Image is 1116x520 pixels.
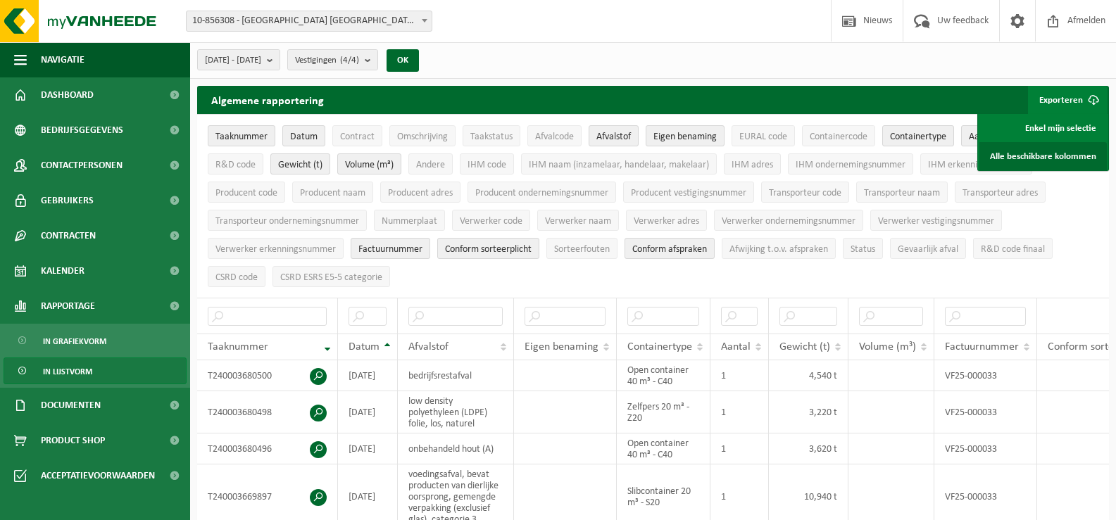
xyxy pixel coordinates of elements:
[626,210,707,231] button: Verwerker adresVerwerker adres: Activate to sort
[625,238,715,259] button: Conform afspraken : Activate to sort
[186,11,432,32] span: 10-856308 - FRIESLAND CAMPINA BELGIUM NV - AALTER
[631,188,746,198] span: Producent vestigingsnummer
[898,244,958,255] span: Gevaarlijk afval
[732,125,795,146] button: EURAL codeEURAL code: Activate to sort
[208,153,263,175] button: R&D codeR&amp;D code: Activate to sort
[4,327,187,354] a: In grafiekvorm
[537,210,619,231] button: Verwerker naamVerwerker naam: Activate to sort
[208,210,367,231] button: Transporteur ondernemingsnummerTransporteur ondernemingsnummer : Activate to sort
[963,188,1038,198] span: Transporteur adres
[398,391,514,433] td: low density polyethyleen (LDPE) folie, los, naturel
[859,341,916,353] span: Volume (m³)
[632,244,707,255] span: Conform afspraken
[710,391,769,433] td: 1
[724,153,781,175] button: IHM adresIHM adres: Activate to sort
[345,160,394,170] span: Volume (m³)
[721,341,751,353] span: Aantal
[878,216,994,227] span: Verwerker vestigingsnummer
[41,218,96,253] span: Contracten
[521,153,717,175] button: IHM naam (inzamelaar, handelaar, makelaar)IHM naam (inzamelaar, handelaar, makelaar): Activate to...
[634,216,699,227] span: Verwerker adres
[374,210,445,231] button: NummerplaatNummerplaat: Activate to sort
[870,210,1002,231] button: Verwerker vestigingsnummerVerwerker vestigingsnummer: Activate to sort
[388,188,453,198] span: Producent adres
[969,132,995,142] span: Aantal
[41,458,155,493] span: Acceptatievoorwaarden
[788,153,913,175] button: IHM ondernemingsnummerIHM ondernemingsnummer: Activate to sort
[973,238,1053,259] button: R&D code finaalR&amp;D code finaal: Activate to sort
[338,391,398,433] td: [DATE]
[475,188,608,198] span: Producent ondernemingsnummer
[732,160,773,170] span: IHM adres
[769,391,848,433] td: 3,220 t
[445,244,532,255] span: Conform sorteerplicht
[215,132,268,142] span: Taaknummer
[1028,86,1108,114] button: Exporteren
[208,125,275,146] button: TaaknummerTaaknummer: Activate to remove sorting
[535,132,574,142] span: Afvalcode
[979,142,1107,170] a: Alle beschikbare kolommen
[739,132,787,142] span: EURAL code
[278,160,322,170] span: Gewicht (t)
[351,238,430,259] button: FactuurnummerFactuurnummer: Activate to sort
[470,132,513,142] span: Taakstatus
[769,360,848,391] td: 4,540 t
[398,433,514,464] td: onbehandeld hout (A)
[596,132,631,142] span: Afvalstof
[43,358,92,385] span: In lijstvorm
[843,238,883,259] button: StatusStatus: Activate to sort
[272,266,390,287] button: CSRD ESRS E5-5 categorieCSRD ESRS E5-5 categorie: Activate to sort
[463,125,520,146] button: TaakstatusTaakstatus: Activate to sort
[468,182,616,203] button: Producent ondernemingsnummerProducent ondernemingsnummer: Activate to sort
[769,188,841,198] span: Transporteur code
[802,125,875,146] button: ContainercodeContainercode: Activate to sort
[197,433,338,464] td: T240003680496
[408,341,449,353] span: Afvalstof
[380,182,460,203] button: Producent adresProducent adres: Activate to sort
[197,360,338,391] td: T240003680500
[761,182,849,203] button: Transporteur codeTransporteur code: Activate to sort
[796,160,905,170] span: IHM ondernemingsnummer
[589,125,639,146] button: AfvalstofAfvalstof: Activate to sort
[653,132,717,142] span: Eigen benaming
[280,272,382,283] span: CSRD ESRS E5-5 categorie
[545,216,611,227] span: Verwerker naam
[270,153,330,175] button: Gewicht (t)Gewicht (t): Activate to sort
[338,433,398,464] td: [DATE]
[41,288,95,324] span: Rapportage
[41,77,94,113] span: Dashboard
[349,341,380,353] span: Datum
[282,125,325,146] button: DatumDatum: Activate to sort
[617,391,710,433] td: Zelfpers 20 m³ - Z20
[340,132,375,142] span: Contract
[890,238,966,259] button: Gevaarlijk afval : Activate to sort
[389,125,456,146] button: OmschrijvingOmschrijving: Activate to sort
[208,341,268,353] span: Taaknummer
[979,114,1107,142] a: Enkel mijn selectie
[851,244,875,255] span: Status
[729,244,828,255] span: Afwijking t.o.v. afspraken
[452,210,530,231] button: Verwerker codeVerwerker code: Activate to sort
[981,244,1045,255] span: R&D code finaal
[4,357,187,384] a: In lijstvorm
[460,153,514,175] button: IHM codeIHM code: Activate to sort
[43,328,106,355] span: In grafiekvorm
[779,341,830,353] span: Gewicht (t)
[41,183,94,218] span: Gebruikers
[215,216,359,227] span: Transporteur ondernemingsnummer
[197,49,280,70] button: [DATE] - [DATE]
[295,50,359,71] span: Vestigingen
[928,160,1024,170] span: IHM erkenningsnummer
[769,433,848,464] td: 3,620 t
[810,132,867,142] span: Containercode
[382,216,437,227] span: Nummerplaat
[722,216,855,227] span: Verwerker ondernemingsnummer
[208,266,265,287] button: CSRD codeCSRD code: Activate to sort
[945,341,1019,353] span: Factuurnummer
[408,153,453,175] button: AndereAndere: Activate to sort
[197,86,338,114] h2: Algemene rapportering
[617,360,710,391] td: Open container 40 m³ - C40
[41,388,101,423] span: Documenten
[554,244,610,255] span: Sorteerfouten
[208,182,285,203] button: Producent codeProducent code: Activate to sort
